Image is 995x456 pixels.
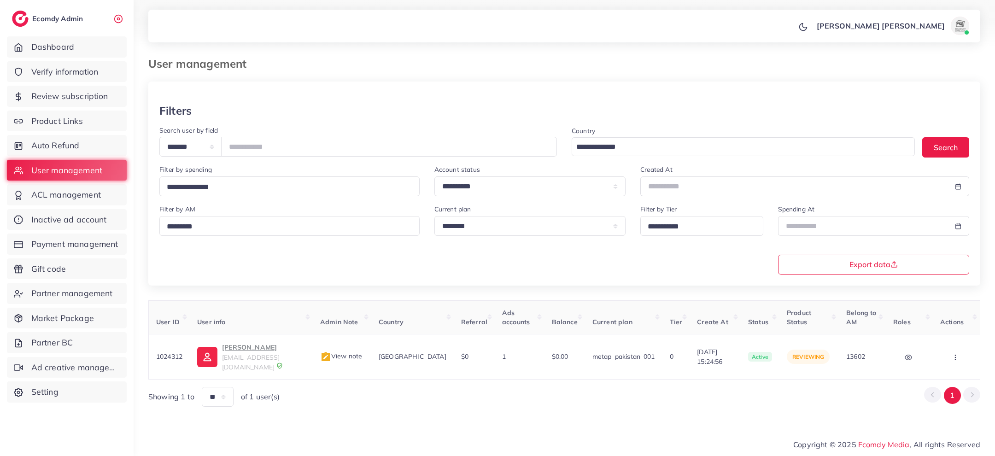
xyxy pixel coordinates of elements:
h2: Ecomdy Admin [32,14,85,23]
a: ACL management [7,184,127,205]
span: Partner BC [31,337,73,349]
input: Search for option [164,220,408,234]
ul: Pagination [924,387,980,404]
span: Review subscription [31,90,108,102]
a: Product Links [7,111,127,132]
input: Search for option [573,140,903,154]
span: Gift code [31,263,66,275]
div: Search for option [159,176,420,196]
span: Product Links [31,115,83,127]
span: Partner management [31,287,113,299]
a: Payment management [7,234,127,255]
a: Ad creative management [7,357,127,378]
div: Search for option [640,216,763,236]
a: Setting [7,381,127,403]
span: User management [31,164,102,176]
span: Auto Refund [31,140,80,152]
a: Inactive ad account [7,209,127,230]
a: Partner management [7,283,127,304]
span: Inactive ad account [31,214,107,226]
a: [PERSON_NAME] [PERSON_NAME]avatar [812,17,973,35]
span: Payment management [31,238,118,250]
span: Setting [31,386,59,398]
a: Partner BC [7,332,127,353]
input: Search for option [164,180,408,194]
a: Review subscription [7,86,127,107]
a: logoEcomdy Admin [12,11,85,27]
img: logo [12,11,29,27]
img: avatar [951,17,969,35]
a: User management [7,160,127,181]
button: Go to page 1 [944,387,961,404]
span: Dashboard [31,41,74,53]
a: Market Package [7,308,127,329]
div: Search for option [159,216,420,236]
input: Search for option [644,220,751,234]
a: Auto Refund [7,135,127,156]
p: [PERSON_NAME] [PERSON_NAME] [817,20,945,31]
a: Gift code [7,258,127,280]
span: ACL management [31,189,101,201]
span: Ad creative management [31,362,120,374]
span: Market Package [31,312,94,324]
span: Verify information [31,66,99,78]
a: Verify information [7,61,127,82]
a: Dashboard [7,36,127,58]
div: Search for option [572,137,915,156]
